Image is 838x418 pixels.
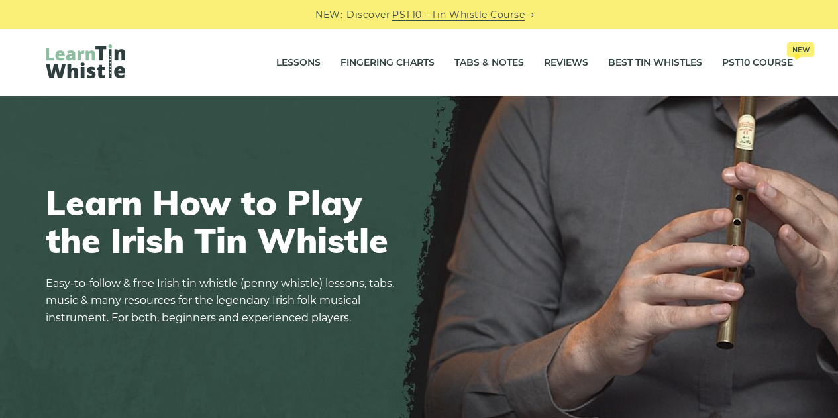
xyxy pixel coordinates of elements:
a: Tabs & Notes [454,46,524,79]
a: Fingering Charts [340,46,435,79]
span: New [787,42,814,57]
h1: Learn How to Play the Irish Tin Whistle [46,183,403,259]
p: Easy-to-follow & free Irish tin whistle (penny whistle) lessons, tabs, music & many resources for... [46,275,403,327]
a: Lessons [276,46,321,79]
a: PST10 CourseNew [722,46,793,79]
a: Best Tin Whistles [608,46,702,79]
img: LearnTinWhistle.com [46,44,125,78]
a: Reviews [544,46,588,79]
